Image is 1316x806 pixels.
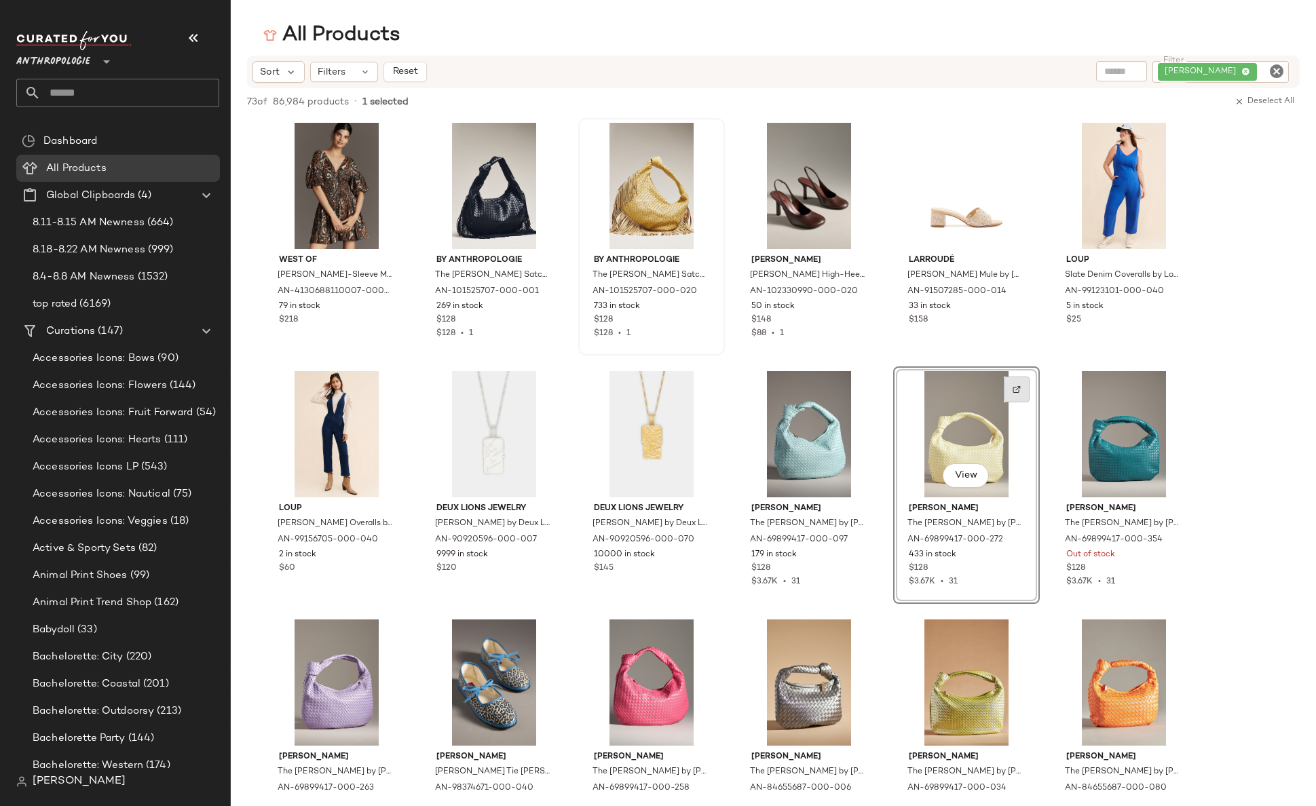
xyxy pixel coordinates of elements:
span: AN-99156705-000-040 [278,534,378,546]
span: [PERSON_NAME] [1066,503,1182,515]
span: (6169) [77,296,111,312]
span: AN-101525707-000-001 [435,286,539,298]
span: (664) [145,215,174,231]
span: (99) [128,568,150,583]
span: (54) [193,405,217,421]
img: 101525707_001_b [426,123,563,249]
span: $218 [279,314,298,326]
span: 10000 in stock [594,549,655,561]
img: 69899417_097_b [740,371,878,497]
span: [PERSON_NAME] [751,503,867,515]
img: 99156705_040_m [268,371,405,497]
button: Reset [383,62,427,82]
span: AN-69899417-000-097 [750,534,848,546]
span: AN-98374671-000-040 [435,782,533,794]
span: (75) [170,486,192,502]
span: (111) [162,432,188,448]
img: 99123101_040_m4 [1055,123,1192,249]
span: AN-69899417-000-354 [1065,534,1163,546]
span: Accessories Icons: Flowers [33,378,167,394]
span: $128 [436,314,455,326]
span: (220) [124,649,152,665]
span: 1 [626,329,631,338]
img: 69899417_272_b [898,371,1035,497]
span: (18) [168,514,189,529]
span: Accessories Icons LP [33,459,138,475]
span: $148 [751,314,771,326]
span: 8.11-8.15 AM Newness [33,215,145,231]
span: Larroudé [909,254,1024,267]
button: Deselect All [1229,94,1300,110]
span: 1 selected [362,95,409,109]
span: All Products [46,161,107,176]
span: Anthropologie [16,46,90,71]
span: Accessories Icons: Nautical [33,486,170,502]
span: By Anthropologie [594,254,709,267]
span: (201) [140,676,169,692]
span: 733 in stock [594,301,640,313]
span: The [PERSON_NAME] by [PERSON_NAME] in Purple, Women's, Polyester/Leather/Polyurethane at Anthropo... [278,766,393,778]
span: 73 of [247,95,267,109]
span: Curations [46,324,95,339]
span: Out of stock [1066,549,1115,561]
span: AN-84655687-000-080 [1065,782,1167,794]
span: Bachelorette: Outdoorsy [33,704,154,719]
span: 5 in stock [1066,301,1104,313]
img: 69899417_258_b [583,619,720,746]
span: $145 [594,562,614,575]
img: 102330990_020_b2 [740,123,878,249]
img: 4130688110007_049_b [268,123,405,249]
span: Global Clipboards [46,188,135,204]
img: cfy_white_logo.C9jOOHJF.svg [16,31,132,50]
span: [PERSON_NAME] [1165,66,1241,78]
span: 8.4-8.8 AM Newness [33,269,135,285]
span: (33) [75,622,97,638]
span: AN-69899417-000-263 [278,782,374,794]
img: svg%3e [1013,385,1021,394]
span: (213) [154,704,181,719]
img: svg%3e [16,776,27,787]
span: (4) [135,188,151,204]
span: 1 [469,329,473,338]
span: The [PERSON_NAME] by [PERSON_NAME] in Green, Women's, Polyester/Leather/Polyurethane at Anthropol... [907,766,1023,778]
span: Deux Lions Jewelry [436,503,552,515]
span: AN-69899417-000-272 [907,534,1003,546]
span: $128 [1066,562,1085,575]
span: [PERSON_NAME]-Sleeve Mini Dress by West of in Blue, Women's, Size: Medium, Cotton at Anthropologie [278,269,393,282]
img: 84655687_006_b [740,619,878,746]
span: The [PERSON_NAME] by [PERSON_NAME] in Blue, Women's, Polyester/Leather/Polyurethane at Anthropologie [750,518,865,530]
img: 90920596_007_m [426,371,563,497]
span: (144) [126,731,155,746]
span: 79 in stock [279,301,320,313]
span: Accessories Icons: Veggies [33,514,168,529]
span: [PERSON_NAME] [751,751,867,763]
img: 84655687_080_b [1055,619,1192,746]
span: The [PERSON_NAME] Satchel by [PERSON_NAME] by Anthropologie in Black, Women's, Polyester/Polyuret... [435,269,550,282]
span: AN-4130688110007-000-049 [278,286,393,298]
span: $128 [436,329,455,338]
span: [PERSON_NAME] Overalls by [PERSON_NAME] in Blue, Women's, Size: Small, Cotton at Anthropologie [278,518,393,530]
span: Bachelorette: City [33,649,124,665]
span: 33 in stock [909,301,951,313]
span: $60 [279,562,295,575]
span: 8.18-8.22 AM Newness [33,242,145,258]
span: The [PERSON_NAME] by [PERSON_NAME]: Mini Edition in Grey, Women's, Cotton/Leather/Polyurethane at... [750,766,865,778]
div: All Products [263,22,400,49]
span: • [455,329,469,338]
span: [PERSON_NAME] [33,773,126,790]
span: 269 in stock [436,301,483,313]
span: Deux Lions Jewelry [594,503,709,515]
span: • [1093,577,1106,586]
span: (144) [167,378,196,394]
span: $25 [1066,314,1081,326]
span: 31 [791,577,800,586]
span: Animal Print Shoes [33,568,128,583]
span: (147) [95,324,123,339]
span: • [613,329,626,338]
span: AN-91507285-000-014 [907,286,1007,298]
button: View [943,463,989,488]
img: 98374671_040_b2 [426,619,563,746]
span: 50 in stock [751,301,795,313]
span: [PERSON_NAME] [436,751,552,763]
span: AN-90920596-000-070 [593,534,694,546]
